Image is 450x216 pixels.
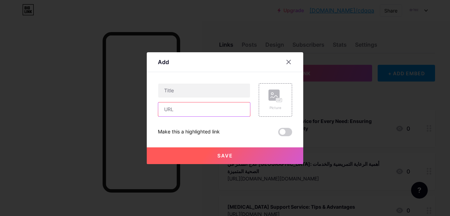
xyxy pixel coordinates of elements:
div: Make this a highlighted link [158,128,220,136]
div: Add [158,58,169,66]
div: Picture [268,105,282,110]
input: Title [158,84,250,98]
button: Save [147,147,303,164]
input: URL [158,102,250,116]
span: Save [217,153,233,159]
